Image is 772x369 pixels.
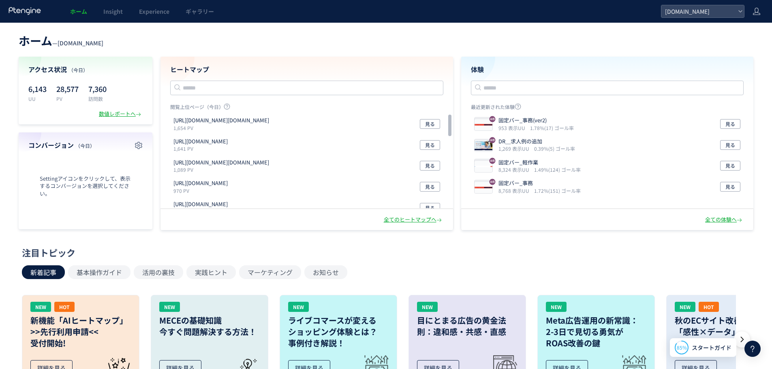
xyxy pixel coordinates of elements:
[699,302,719,312] div: HOT
[288,315,389,349] h3: ライブコマースが変える ショッピング体験とは？ 事例付き解説！
[186,7,214,15] span: ギャラリー
[99,110,143,118] div: 数値レポートへ
[384,216,443,224] div: 全てのヒートマップへ
[173,145,231,152] p: 1,641 PV
[725,161,735,171] span: 見る
[498,124,528,131] i: 953 表示UU
[159,302,180,312] div: NEW
[425,119,435,129] span: 見る
[475,182,492,193] img: 1a691ce2afce9eb9d1534bb5b6b84de4.jpeg
[170,65,443,74] h4: ヒートマップ
[173,200,228,208] p: https://www.randstad.co.jp/
[304,265,347,279] button: お知らせ
[675,302,695,312] div: NEW
[58,39,103,47] span: [DOMAIN_NAME]
[22,246,746,259] div: 注目トピック
[19,32,103,49] div: —
[425,203,435,213] span: 見る
[725,119,735,129] span: 見る
[475,119,492,130] img: 0b5ac8aeb790dc44d52a6bdfbcb5b250.jpeg
[425,161,435,171] span: 見る
[75,142,95,149] span: （今日）
[420,182,440,192] button: 見る
[134,265,183,279] button: 活用の裏技
[28,65,143,74] h4: アクセス状況
[170,103,443,113] p: 閲覧上位ページ（今日）
[425,140,435,150] span: 見る
[88,82,107,95] p: 7,360
[720,161,740,171] button: 見る
[725,140,735,150] span: 見る
[534,145,575,152] i: 0.39%(5) ゴール率
[725,182,735,192] span: 見る
[420,203,440,213] button: 見る
[173,166,272,173] p: 1,089 PV
[546,302,567,312] div: NEW
[103,7,123,15] span: Insight
[88,95,107,102] p: 訪問数
[417,315,518,337] h3: 目にとまる広告の黄金法則：違和感・共感・直感
[173,124,272,131] p: 1,654 PV
[30,302,51,312] div: NEW
[498,187,532,194] i: 8,768 表示UU
[70,7,87,15] span: ホーム
[705,216,744,224] div: 全ての体験へ
[530,124,574,131] i: 1.78%(17) ゴール率
[471,103,744,113] p: 最近更新された体験
[56,82,79,95] p: 28,577
[720,119,740,129] button: 見る
[68,66,88,73] span: （今日）
[173,187,231,194] p: 970 PV
[22,265,65,279] button: 新着記事
[30,315,131,349] h3: 新機能「AIヒートマップ」 >>先行利用申請<< 受付開始!
[663,5,735,17] span: [DOMAIN_NAME]
[288,302,309,312] div: NEW
[692,343,731,352] span: スタートガイド
[534,166,581,173] i: 1.49%(124) ゴール率
[475,161,492,172] img: 2ae0871f195828f4688f18a64d86544e.jpeg
[139,7,169,15] span: Experience
[720,140,740,150] button: 見る
[475,140,492,151] img: b35602feac53ae18f095bb2b6c326688.jpeg
[417,302,438,312] div: NEW
[19,32,52,49] span: ホーム
[239,265,301,279] button: マーケティング
[420,161,440,171] button: 見る
[186,265,236,279] button: 実践ヒント
[498,159,577,166] p: 固定バー_軽作業
[425,182,435,192] span: 見る
[28,82,47,95] p: 6,143
[159,315,260,337] h3: MECEの基礎知識 今すぐ問題解決する方法！
[677,344,687,351] span: 85%
[68,265,130,279] button: 基本操作ガイド
[420,140,440,150] button: 見る
[28,95,47,102] p: UU
[173,117,269,124] p: https://www.randstad.co.jp/OCLCLG0020.do
[498,117,571,124] p: 固定バー_事務(ver2)
[498,138,572,145] p: DR＿求人例の追加
[173,159,269,166] p: https://www.randstad.co.jp/OCLSTF0000.do
[173,208,231,215] p: 757 PV
[173,138,228,145] p: https://www.randstad.co.jp/office/result/
[534,187,581,194] i: 1.72%(151) ゴール率
[420,119,440,129] button: 見る
[28,141,143,150] h4: コンバージョン
[173,179,228,187] p: https://www.randstad.co.jp/factory/result/
[498,179,577,187] p: 固定バー_事務
[471,65,744,74] h4: 体験
[28,175,143,198] span: Settingアイコンをクリックして、表示するコンバージョンを選択してください。
[498,145,532,152] i: 1,269 表示UU
[498,166,532,173] i: 8,324 表示UU
[720,182,740,192] button: 見る
[546,315,646,349] h3: Meta広告運用の新常識： 2-3日で見切る勇気が ROAS改善の鍵
[56,95,79,102] p: PV
[54,302,75,312] div: HOT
